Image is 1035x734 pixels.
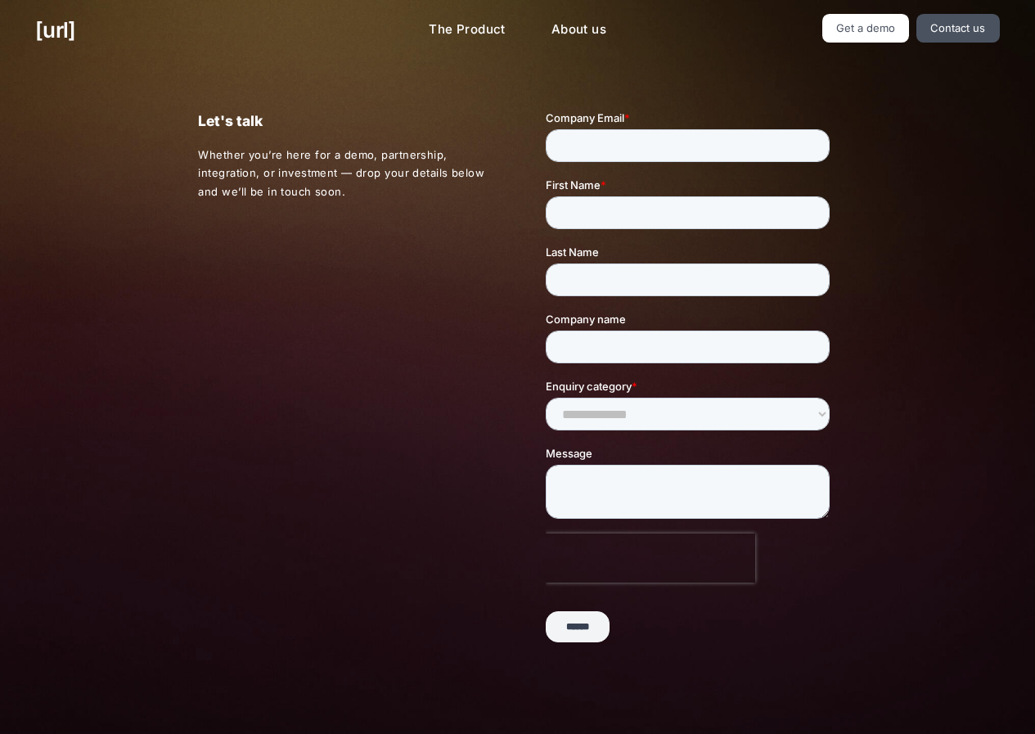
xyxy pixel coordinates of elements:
a: The Product [416,14,519,46]
p: Let's talk [198,110,488,133]
a: [URL] [35,14,75,46]
a: About us [538,14,619,46]
iframe: Form 0 [546,110,836,656]
a: Contact us [916,14,1000,43]
a: Get a demo [822,14,910,43]
p: Whether you’re here for a demo, partnership, integration, or investment — drop your details below... [198,146,489,201]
